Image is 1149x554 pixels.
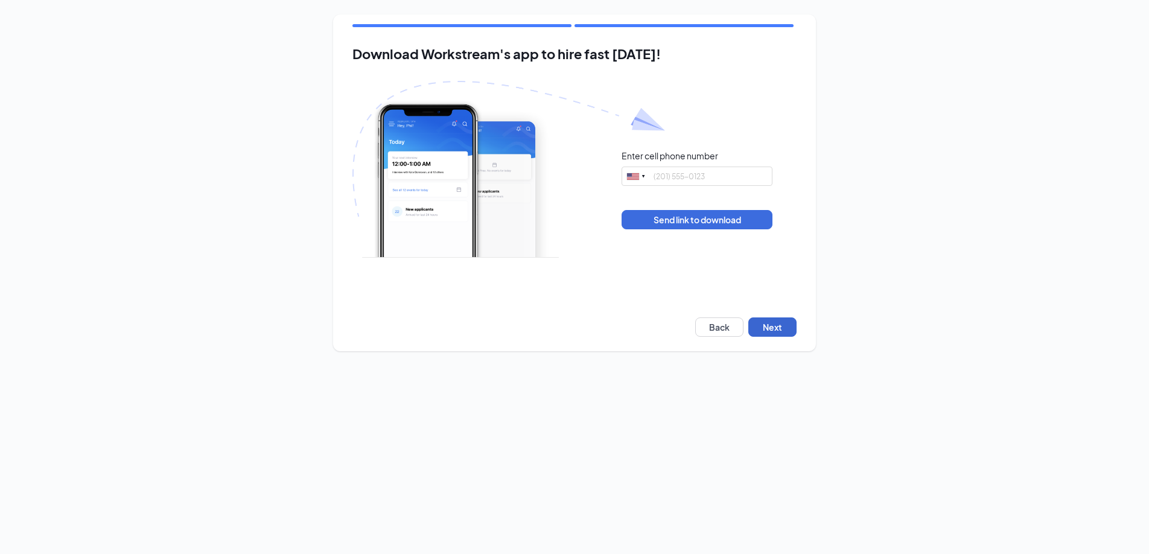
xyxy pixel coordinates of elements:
[352,46,797,62] h2: Download Workstream's app to hire fast [DATE]!
[352,81,665,258] img: Download Workstream's app with paper plane
[748,317,797,337] button: Next
[622,167,772,186] input: (201) 555-0123
[622,150,718,162] div: Enter cell phone number
[622,210,772,229] button: Send link to download
[695,317,743,337] button: Back
[622,167,650,185] div: United States: +1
